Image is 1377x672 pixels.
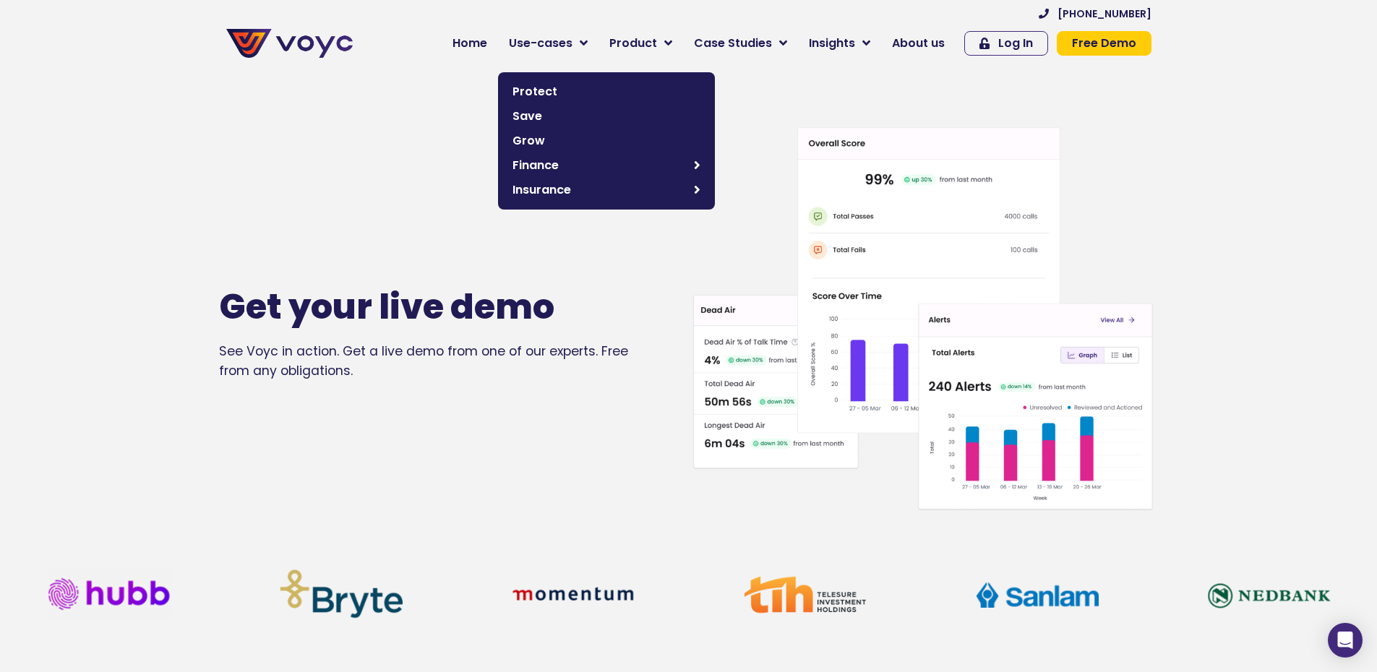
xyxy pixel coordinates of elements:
[694,35,772,52] span: Case Studies
[599,29,683,58] a: Product
[505,129,708,153] a: Grow
[509,35,572,52] span: Use-cases
[298,301,366,315] a: Privacy Policy
[683,29,798,58] a: Case Studies
[609,35,657,52] span: Product
[998,38,1033,49] span: Log In
[505,178,708,202] a: Insurance
[505,79,708,104] a: Protect
[192,117,241,134] span: Job title
[512,83,700,100] span: Protect
[892,35,945,52] span: About us
[512,132,700,150] span: Grow
[964,31,1048,56] a: Log In
[798,29,881,58] a: Insights
[1328,623,1363,658] div: Open Intercom Messenger
[498,29,599,58] a: Use-cases
[442,29,498,58] a: Home
[505,153,708,178] a: Finance
[192,58,228,74] span: Phone
[452,35,487,52] span: Home
[881,29,956,58] a: About us
[219,286,645,328] h1: Get your live demo
[226,29,353,58] img: voyc-full-logo
[809,35,855,52] span: Insights
[1072,38,1136,49] span: Free Demo
[512,181,687,199] span: Insurance
[1039,9,1151,19] a: [PHONE_NUMBER]
[512,157,687,174] span: Finance
[512,108,700,125] span: Save
[1058,9,1151,19] span: [PHONE_NUMBER]
[219,342,689,380] div: See Voyc in action. Get a live demo from one of our experts. Free from any obligations.
[1057,31,1151,56] a: Free Demo
[505,104,708,129] a: Save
